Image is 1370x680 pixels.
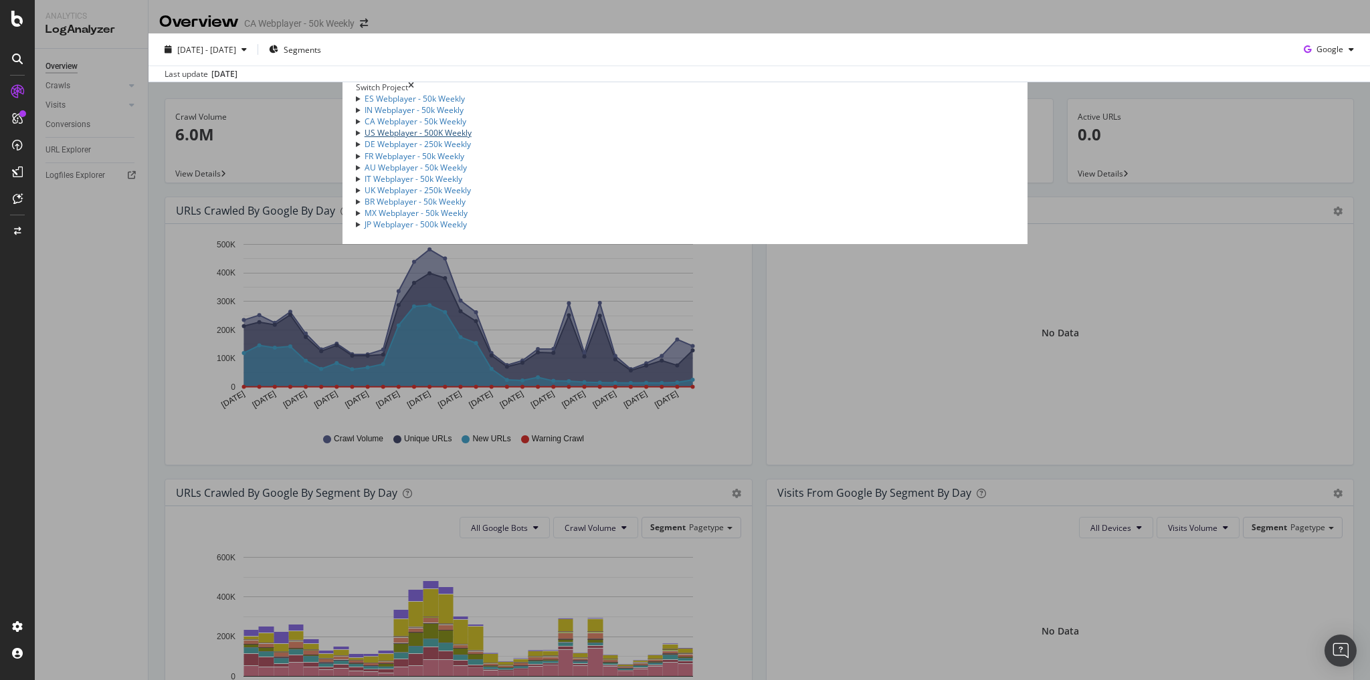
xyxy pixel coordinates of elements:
[365,162,467,173] a: AU Webplayer - 50k Weekly
[177,44,236,55] span: [DATE] - [DATE]
[356,207,1014,219] summary: MX Webplayer - 50k Weekly
[365,116,466,127] a: CA Webplayer - 50k Weekly
[1316,43,1343,55] span: Google
[356,116,1014,127] summary: CA Webplayer - 50k Weekly
[356,150,1014,162] summary: FR Webplayer - 50k Weekly
[365,150,464,162] a: FR Webplayer - 50k Weekly
[365,207,468,219] a: MX Webplayer - 50k Weekly
[365,93,465,104] a: ES Webplayer - 50k Weekly
[356,162,1014,173] summary: AU Webplayer - 50k Weekly
[356,82,408,93] div: Switch Project
[356,219,1014,230] summary: JP Webplayer - 500k Weekly
[284,44,321,55] span: Segments
[211,68,237,80] div: [DATE]
[365,104,464,116] a: IN Webplayer - 50k Weekly
[365,138,471,150] a: DE Webplayer - 250k Weekly
[365,219,467,230] a: JP Webplayer - 500k Weekly
[1325,635,1357,667] div: Open Intercom Messenger
[342,68,1027,244] div: modal
[356,185,1014,196] summary: UK Webplayer - 250k Weekly
[356,173,1014,185] summary: IT Webplayer - 50k Weekly
[356,138,1014,150] summary: DE Webplayer - 250k Weekly
[365,185,471,196] a: UK Webplayer - 250k Weekly
[365,127,472,138] a: US Webplayer - 500K Weekly
[408,82,414,93] div: times
[356,93,1014,104] summary: ES Webplayer - 50k Weekly
[356,127,1014,138] summary: US Webplayer - 500K Weekly
[356,104,1014,116] summary: IN Webplayer - 50k Weekly
[165,68,237,80] div: Last update
[365,173,462,185] a: IT Webplayer - 50k Weekly
[365,196,466,207] a: BR Webplayer - 50k Weekly
[356,196,1014,207] summary: BR Webplayer - 50k Weekly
